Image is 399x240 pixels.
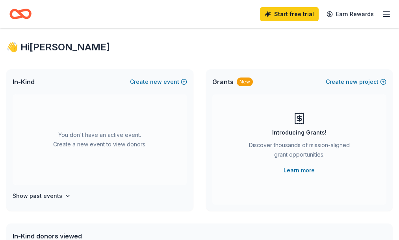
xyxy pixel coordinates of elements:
span: new [150,77,162,87]
span: In-Kind [13,77,35,87]
button: Createnewproject [326,77,386,87]
a: Home [9,5,32,23]
div: Introducing Grants! [272,128,327,137]
a: Start free trial [260,7,319,21]
button: Createnewevent [130,77,187,87]
h4: Show past events [13,191,62,201]
a: Learn more [284,166,315,175]
button: Show past events [13,191,71,201]
div: 👋 Hi [PERSON_NAME] [6,41,393,54]
div: New [237,78,253,86]
span: Grants [212,77,234,87]
a: Earn Rewards [322,7,379,21]
div: You don't have an active event. Create a new event to view donors. [13,94,187,185]
div: Discover thousands of mission-aligned grant opportunities. [244,140,355,162]
span: new [346,77,358,87]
